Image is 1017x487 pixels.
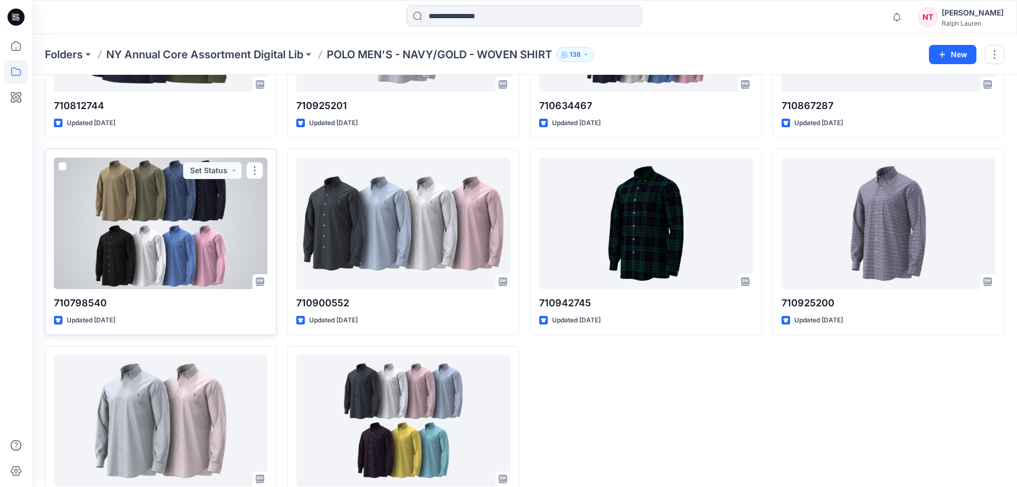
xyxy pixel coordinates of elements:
[942,6,1004,19] div: [PERSON_NAME]
[552,315,601,326] p: Updated [DATE]
[782,296,995,311] p: 710925200
[327,47,552,62] p: POLO MEN'S - NAVY/GOLD - WOVEN SHIRT
[570,49,581,60] p: 138
[54,98,267,113] p: 710812744
[794,315,843,326] p: Updated [DATE]
[782,158,995,290] a: 710925200
[918,7,937,27] div: NT
[45,47,83,62] a: Folders
[296,296,510,311] p: 710900552
[782,98,995,113] p: 710867287
[296,98,510,113] p: 710925201
[54,355,267,487] a: 710939471
[929,45,976,64] button: New
[794,118,843,129] p: Updated [DATE]
[539,98,753,113] p: 710634467
[309,118,358,129] p: Updated [DATE]
[67,315,115,326] p: Updated [DATE]
[296,158,510,290] a: 710900552
[54,158,267,290] a: 710798540
[942,19,1004,27] div: Ralph Lauren
[539,296,753,311] p: 710942745
[106,47,303,62] a: NY Annual Core Assortment Digital Lib
[54,296,267,311] p: 710798540
[539,158,753,290] a: 710942745
[552,118,601,129] p: Updated [DATE]
[309,315,358,326] p: Updated [DATE]
[67,118,115,129] p: Updated [DATE]
[296,355,510,487] a: 710791374
[556,47,594,62] button: 138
